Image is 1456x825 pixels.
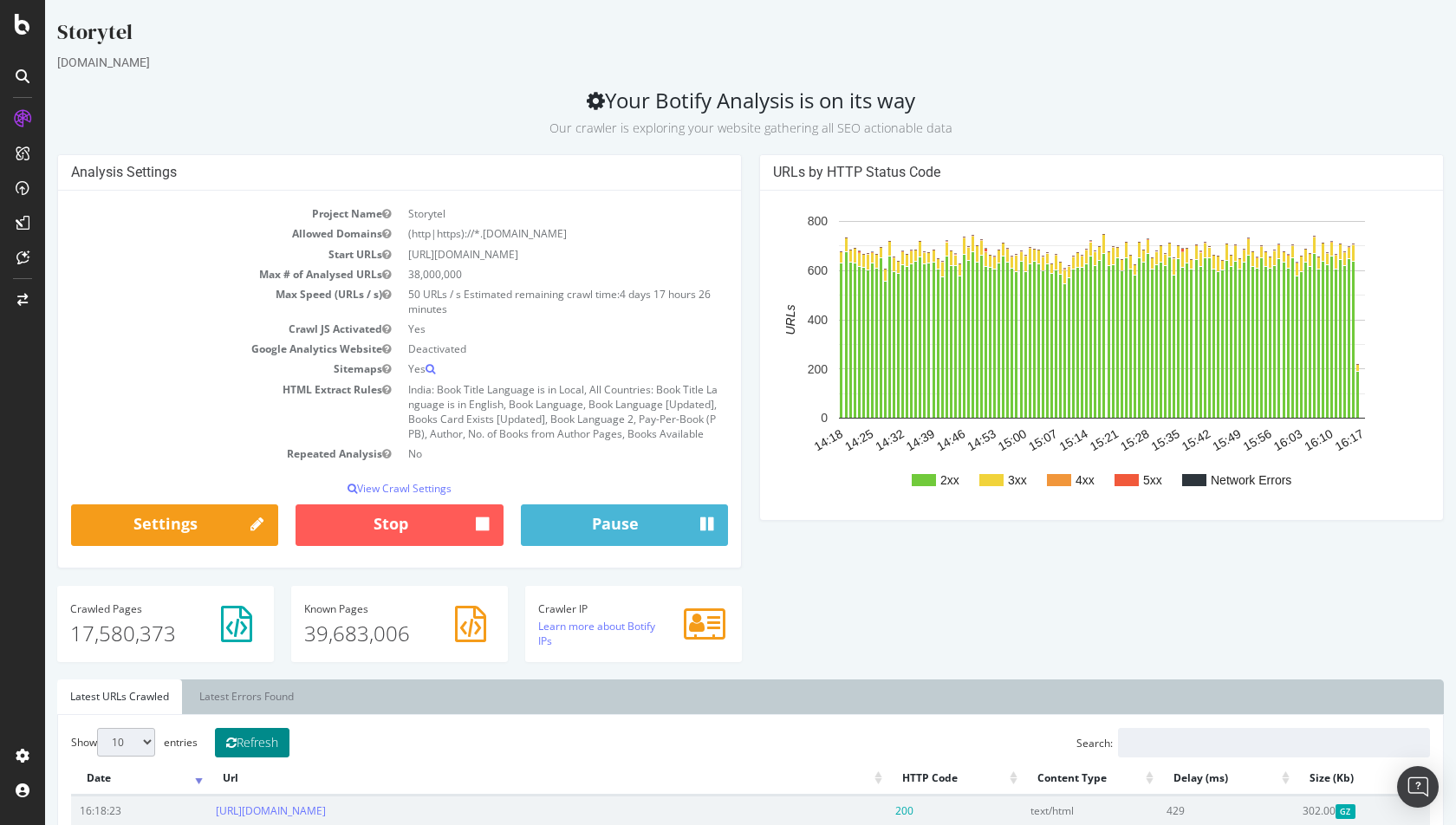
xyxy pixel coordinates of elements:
[26,264,354,284] td: Max # of Analysed URLs
[1257,426,1290,453] text: 16:10
[763,362,783,376] text: 200
[1288,426,1322,453] text: 16:17
[1134,426,1168,453] text: 15:42
[26,762,162,796] th: Date: activate to sort column ascending
[1011,426,1045,453] text: 15:14
[981,426,1015,453] text: 15:07
[493,619,610,648] a: Learn more about Botify IPs
[26,224,354,244] td: Allowed Domains
[26,339,354,359] td: Google Analytics Website
[354,224,683,244] td: (http|https)://*.[DOMAIN_NAME]
[141,679,262,714] a: Latest Errors Found
[25,603,216,614] h4: Pages Crawled
[977,796,1113,825] td: text/html
[1098,473,1117,487] text: 5xx
[12,679,137,714] a: Latest URLs Crawled
[1397,766,1439,808] div: Open Intercom Messenger
[354,380,683,445] td: India: Book Title Language is in Local, All Countries: Book Title Language is in English, Book La...
[171,803,281,818] a: [URL][DOMAIN_NAME]
[354,339,683,359] td: Deactivated
[354,284,683,319] td: 50 URLs / s Estimated remaining crawl time:
[859,426,893,453] text: 14:39
[26,481,683,496] p: View Crawl Settings
[1043,426,1076,453] text: 15:21
[728,204,1386,507] svg: A chart.
[354,264,683,284] td: 38,000,000
[776,412,783,425] text: 0
[162,762,842,796] th: Url: activate to sort column ascending
[26,444,354,464] td: Repeated Analysis
[951,426,985,453] text: 15:00
[26,504,233,546] a: Settings
[259,603,450,614] h4: Pages Known
[493,603,684,614] h4: Crawler IP
[889,426,923,453] text: 14:46
[26,204,354,224] td: Project Name
[1073,426,1107,453] text: 15:28
[1249,762,1385,796] th: Size (Kb): activate to sort column ascending
[1113,762,1249,796] th: Delay (ms): activate to sort column ascending
[1196,426,1230,453] text: 15:56
[12,88,1399,137] h2: Your Botify Analysis is on its way
[25,619,216,648] p: 17,580,373
[26,728,153,757] label: Show entries
[476,504,683,546] button: Pause
[354,204,683,224] td: Storytel
[354,359,683,379] td: Yes
[26,359,354,379] td: Sitemaps
[26,796,162,825] td: 16:18:23
[763,263,783,277] text: 600
[1113,796,1249,825] td: 429
[828,426,861,453] text: 14:32
[12,17,1399,54] div: Storytel
[26,380,354,445] td: HTML Extract Rules
[170,728,244,757] button: Refresh
[963,473,982,487] text: 3xx
[26,244,354,264] td: Start URLs
[728,164,1385,181] h4: URLs by HTTP Status Code
[354,319,683,339] td: Yes
[850,803,868,818] span: 200
[738,305,752,335] text: URLs
[504,120,907,136] small: Our crawler is exploring your website gathering all SEO actionable data
[259,619,450,648] p: 39,683,006
[1031,728,1385,757] label: Search:
[1166,473,1246,487] text: Network Errors
[1103,426,1137,453] text: 15:35
[363,287,666,316] span: 4 days 17 hours 26 minutes
[26,164,683,181] h4: Analysis Settings
[12,54,1399,71] div: [DOMAIN_NAME]
[1226,426,1260,453] text: 16:03
[1073,728,1385,757] input: Search:
[1249,796,1385,825] td: 302.00
[52,728,110,757] select: Showentries
[763,215,783,229] text: 800
[1290,804,1310,819] span: Gzipped Content
[797,426,831,453] text: 14:25
[977,762,1113,796] th: Content Type: activate to sort column ascending
[26,284,354,319] td: Max Speed (URLs / s)
[920,426,953,453] text: 14:53
[895,473,914,487] text: 2xx
[354,444,683,464] td: No
[767,426,801,453] text: 14:18
[26,319,354,339] td: Crawl JS Activated
[763,313,783,327] text: 400
[1030,473,1050,487] text: 4xx
[1165,426,1199,453] text: 15:49
[354,244,683,264] td: [URL][DOMAIN_NAME]
[842,762,978,796] th: HTTP Code: activate to sort column ascending
[250,504,458,546] button: Stop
